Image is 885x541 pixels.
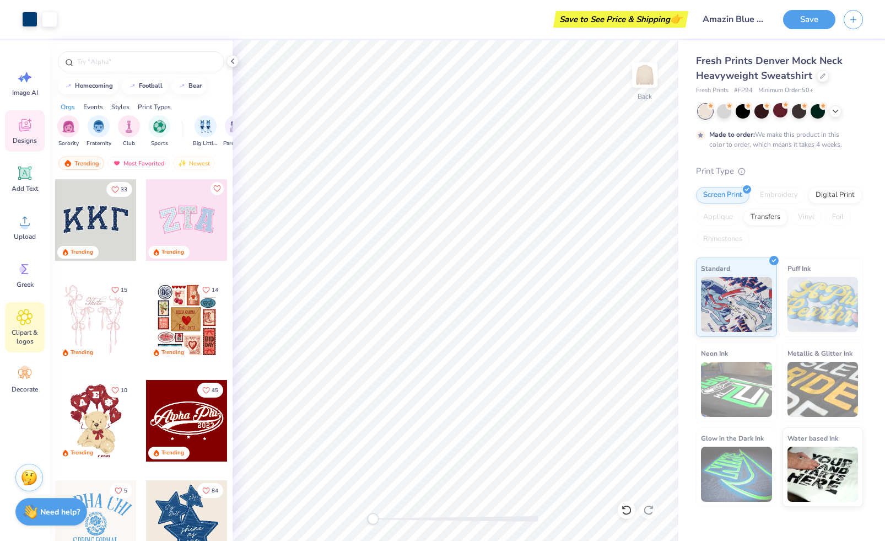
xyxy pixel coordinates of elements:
[122,78,168,94] button: football
[12,88,38,97] span: Image AI
[783,10,835,29] button: Save
[123,140,135,148] span: Club
[787,263,811,274] span: Puff Ink
[58,140,79,148] span: Sorority
[173,157,215,170] div: Newest
[197,483,223,498] button: Like
[696,165,863,178] div: Print Type
[57,115,79,148] div: filter for Sorority
[17,280,34,289] span: Greek
[787,347,852,359] span: Metallic & Glitter Ink
[701,277,772,332] img: Standard
[696,187,749,203] div: Screen Print
[709,130,845,149] div: We make this product in this color to order, which means it takes 4 weeks.
[57,115,79,148] button: filter button
[58,78,118,94] button: homecoming
[177,83,186,89] img: trend_line.gif
[696,209,740,226] div: Applique
[161,349,184,357] div: Trending
[153,120,166,133] img: Sports Image
[808,187,862,203] div: Digital Print
[556,11,686,28] div: Save to See Price & Shipping
[121,287,127,293] span: 15
[193,115,218,148] button: filter button
[148,115,170,148] div: filter for Sports
[230,120,242,133] img: Parent's Weekend Image
[106,182,132,197] button: Like
[71,449,93,457] div: Trending
[87,140,111,148] span: Fraternity
[93,120,105,133] img: Fraternity Image
[178,159,187,167] img: newest.gif
[151,140,168,148] span: Sports
[112,159,121,167] img: most_fav.gif
[106,383,132,398] button: Like
[197,383,223,398] button: Like
[791,209,822,226] div: Vinyl
[13,136,37,145] span: Designs
[211,182,224,195] button: Like
[12,184,38,193] span: Add Text
[188,83,202,89] div: bear
[787,362,859,417] img: Metallic & Glitter Ink
[62,120,75,133] img: Sorority Image
[701,447,772,502] img: Glow in the Dark Ink
[106,282,132,297] button: Like
[58,157,104,170] div: Trending
[223,115,249,148] div: filter for Parent's Weekend
[709,130,755,139] strong: Made to order:
[139,83,163,89] div: football
[83,102,103,112] div: Events
[696,231,749,248] div: Rhinestones
[212,287,218,293] span: 14
[670,12,682,25] span: 👉
[63,159,72,167] img: trending.gif
[121,187,127,192] span: 33
[787,447,859,502] img: Water based Ink
[75,83,113,89] div: homecoming
[161,248,184,256] div: Trending
[118,115,140,148] button: filter button
[212,488,218,494] span: 84
[14,232,36,241] span: Upload
[123,120,135,133] img: Club Image
[87,115,111,148] div: filter for Fraternity
[212,388,218,393] span: 45
[111,102,129,112] div: Styles
[825,209,851,226] div: Foil
[161,449,184,457] div: Trending
[197,282,223,297] button: Like
[743,209,787,226] div: Transfers
[634,64,656,86] img: Back
[193,140,218,148] span: Big Little Reveal
[787,277,859,332] img: Puff Ink
[171,78,207,94] button: bear
[138,102,171,112] div: Print Types
[638,92,652,101] div: Back
[368,513,379,524] div: Accessibility label
[753,187,805,203] div: Embroidery
[148,115,170,148] button: filter button
[110,483,132,498] button: Like
[40,507,80,517] strong: Need help?
[107,157,170,170] div: Most Favorited
[76,56,217,67] input: Try "Alpha"
[758,86,813,95] span: Minimum Order: 50 +
[61,102,75,112] div: Orgs
[64,83,73,89] img: trend_line.gif
[734,86,753,95] span: # FP94
[71,248,93,256] div: Trending
[128,83,137,89] img: trend_line.gif
[701,263,730,274] span: Standard
[694,8,775,30] input: Untitled Design
[787,432,838,444] span: Water based Ink
[118,115,140,148] div: filter for Club
[12,385,38,394] span: Decorate
[701,432,764,444] span: Glow in the Dark Ink
[124,488,127,494] span: 5
[199,120,212,133] img: Big Little Reveal Image
[223,115,249,148] button: filter button
[701,347,728,359] span: Neon Ink
[193,115,218,148] div: filter for Big Little Reveal
[223,140,249,148] span: Parent's Weekend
